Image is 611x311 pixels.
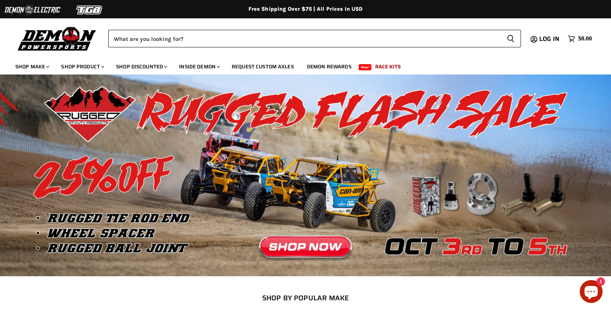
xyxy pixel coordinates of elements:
[577,280,605,305] inbox-online-store-chat: Shopify online store chat
[55,59,109,75] a: Shop Product
[501,30,521,47] button: Search
[536,36,564,42] a: Log in
[10,59,54,75] a: Shop Make
[4,3,61,17] img: Demon Electric Logo 2
[108,30,521,47] form: Product
[578,35,592,42] span: $0.00
[539,34,559,44] span: Log in
[173,59,224,75] a: Inside Demon
[61,3,118,17] img: TGB Logo 2
[10,56,590,75] ul: Main menu
[0,6,611,13] div: Free Shipping Over $75 | All Prices In USD
[110,59,172,75] a: Shop Discounted
[10,294,601,302] h2: SHOP BY POPULAR MAKE
[108,30,501,47] input: Search
[369,59,406,75] a: Race Kits
[359,64,372,70] span: New!
[301,59,357,75] a: Demon Rewards
[226,59,300,75] a: Request Custom Axles
[564,33,596,44] a: $0.00
[15,25,99,52] img: Demon Powersports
